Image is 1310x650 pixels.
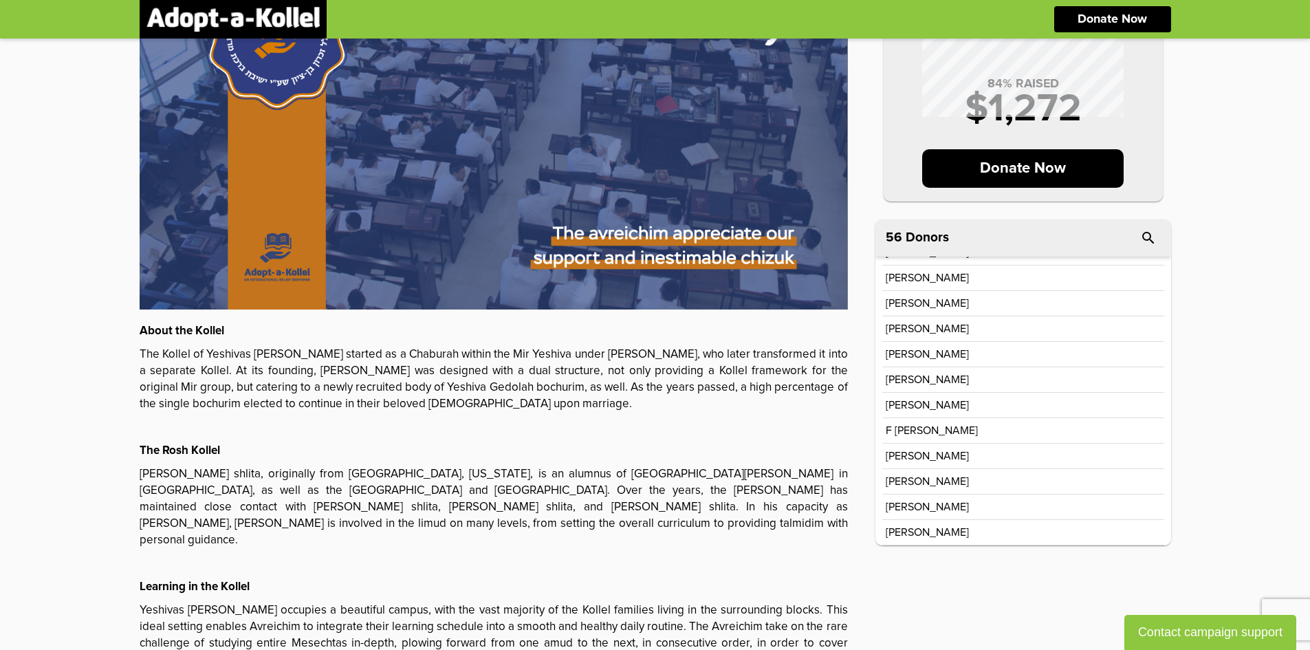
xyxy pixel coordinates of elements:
strong: About the Kollel [140,325,224,337]
p: [PERSON_NAME] [886,451,969,462]
button: Contact campaign support [1124,615,1296,650]
i: search [1140,230,1157,246]
p: [PERSON_NAME] [886,501,969,512]
p: [PERSON_NAME] [886,272,969,283]
p: [PERSON_NAME] [886,349,969,360]
p: [PERSON_NAME] [886,298,969,309]
p: [PERSON_NAME] [886,374,969,385]
strong: Learning in the Kollel [140,581,250,593]
span: 56 [886,231,902,244]
strong: The Rosh Kollel [140,445,220,457]
p: [PERSON_NAME] [886,400,969,411]
p: [PERSON_NAME] [886,476,969,487]
p: The Kollel of Yeshivas [PERSON_NAME] started as a Chaburah within the Mir Yeshiva under [PERSON_N... [140,347,848,413]
img: logonobg.png [146,7,320,32]
p: Donors [906,231,949,244]
p: Donate Now [1078,13,1147,25]
p: [PERSON_NAME] shlita, originally from [GEOGRAPHIC_DATA], [US_STATE], is an alumnus of [GEOGRAPHIC... [140,466,848,549]
p: Donate Now [922,149,1124,188]
p: [PERSON_NAME] [886,323,969,334]
p: [PERSON_NAME] [886,527,969,538]
p: F [PERSON_NAME] [886,425,978,436]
